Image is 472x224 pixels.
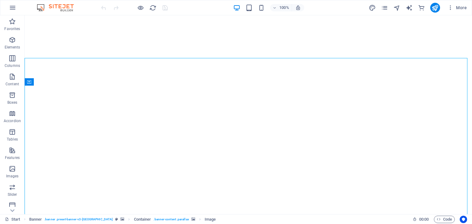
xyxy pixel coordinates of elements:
img: Editor Logo [35,4,81,11]
i: AI Writer [406,4,413,11]
h6: Session time [413,216,429,223]
button: reload [149,4,156,11]
button: design [369,4,376,11]
button: Usercentrics [460,216,467,223]
i: This element is a customizable preset [115,218,118,221]
nav: breadcrumb [29,216,216,223]
a: Click to cancel selection. Double-click to open Pages [5,216,20,223]
i: Design (Ctrl+Alt+Y) [369,4,376,11]
i: This element contains a background [120,218,124,221]
p: Content [6,82,19,87]
p: Tables [7,137,18,142]
button: pages [381,4,388,11]
i: This element contains a background [191,218,195,221]
p: Images [6,174,19,179]
button: text_generator [406,4,413,11]
span: Click to select. Double-click to edit [29,216,42,223]
i: Publish [431,4,439,11]
p: Boxes [7,100,18,105]
i: Reload page [149,4,156,11]
button: publish [430,3,440,13]
p: Accordion [4,118,21,123]
i: On resize automatically adjust zoom level to fit chosen device. [295,5,301,10]
button: navigator [393,4,401,11]
span: . banner-content .parallax [153,216,189,223]
span: More [447,5,467,11]
p: Favorites [4,26,20,31]
button: Click here to leave preview mode and continue editing [137,4,144,11]
button: 100% [270,4,292,11]
span: Click to select. Double-click to edit [205,216,216,223]
p: Elements [5,45,20,50]
button: More [445,3,469,13]
span: . banner .preset-banner-v3-[GEOGRAPHIC_DATA] [44,216,113,223]
p: Slider [8,192,17,197]
p: Features [5,155,20,160]
span: 00 00 [419,216,429,223]
span: Click to select. Double-click to edit [134,216,151,223]
button: Code [434,216,455,223]
span: : [423,217,424,222]
i: Commerce [418,4,425,11]
span: Code [437,216,452,223]
button: commerce [418,4,425,11]
p: Columns [5,63,20,68]
h6: 100% [279,4,289,11]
